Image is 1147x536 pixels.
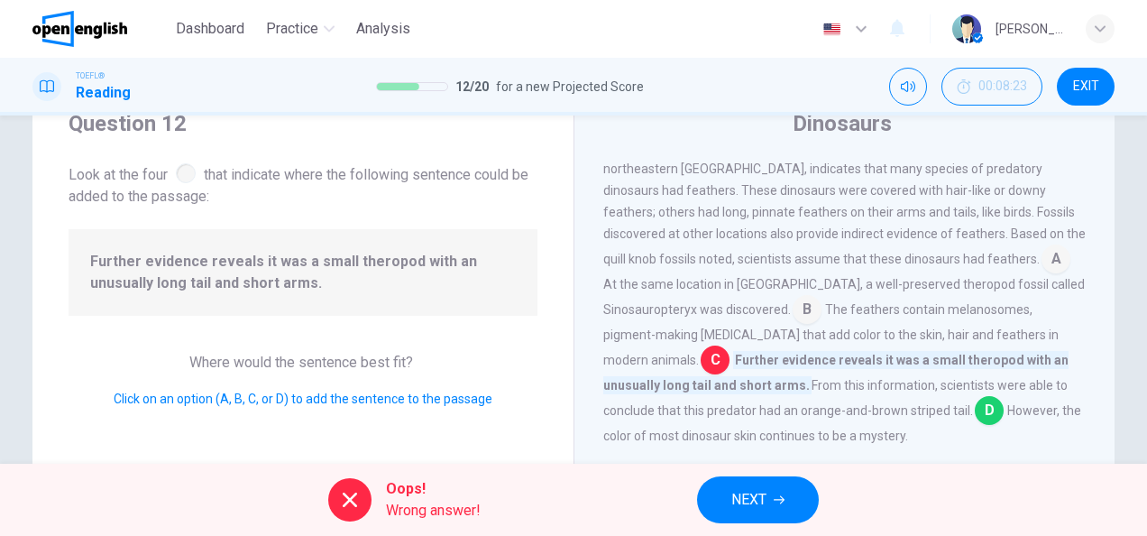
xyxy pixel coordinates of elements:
span: Further evidence reveals it was a small theropod with an unusually long tail and short arms. [603,351,1069,394]
button: Dashboard [169,13,252,45]
h4: Question 12 [69,109,537,138]
a: OpenEnglish logo [32,11,169,47]
span: A [1041,245,1070,273]
button: EXIT [1057,68,1115,106]
span: Oops! [386,478,481,500]
span: Analysis [356,18,410,40]
span: Wrong answer! [386,500,481,522]
span: EXIT [1073,79,1099,94]
span: Dashboard [176,18,244,40]
span: At the same location in [GEOGRAPHIC_DATA], a well-preserved theropod fossil called Sinosauroptery... [603,277,1085,317]
img: OpenEnglish logo [32,11,127,47]
div: [PERSON_NAME] [996,18,1064,40]
span: TOEFL® [76,69,105,82]
button: Analysis [349,13,418,45]
button: Practice [259,13,342,45]
img: en [821,23,843,36]
h1: Reading [76,82,131,104]
div: Hide [941,68,1042,106]
span: C [701,346,729,374]
span: Practice [266,18,318,40]
img: Profile picture [952,14,981,43]
span: D [975,396,1004,425]
span: From this information, scientists were able to conclude that this predator had an orange-and-brow... [603,378,1068,418]
span: 00:08:23 [978,79,1027,94]
span: The feathers contain melanosomes, pigment-making [MEDICAL_DATA] that add color to the skin, hair ... [603,302,1059,367]
span: for a new Projected Score [496,76,644,97]
span: Click on an option (A, B, C, or D) to add the sentence to the passage [114,392,492,406]
span: Where would the sentence best fit? [189,354,417,371]
span: Look at the four that indicate where the following sentence could be added to the passage: [69,160,537,208]
button: 00:08:23 [941,68,1042,106]
span: NEXT [731,487,766,513]
span: B [793,295,821,324]
button: NEXT [697,476,819,523]
span: 12 / 20 [455,76,489,97]
span: Further evidence reveals it was a small theropod with an unusually long tail and short arms. [90,251,516,294]
div: Mute [889,68,927,106]
h4: Dinosaurs [793,109,892,138]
